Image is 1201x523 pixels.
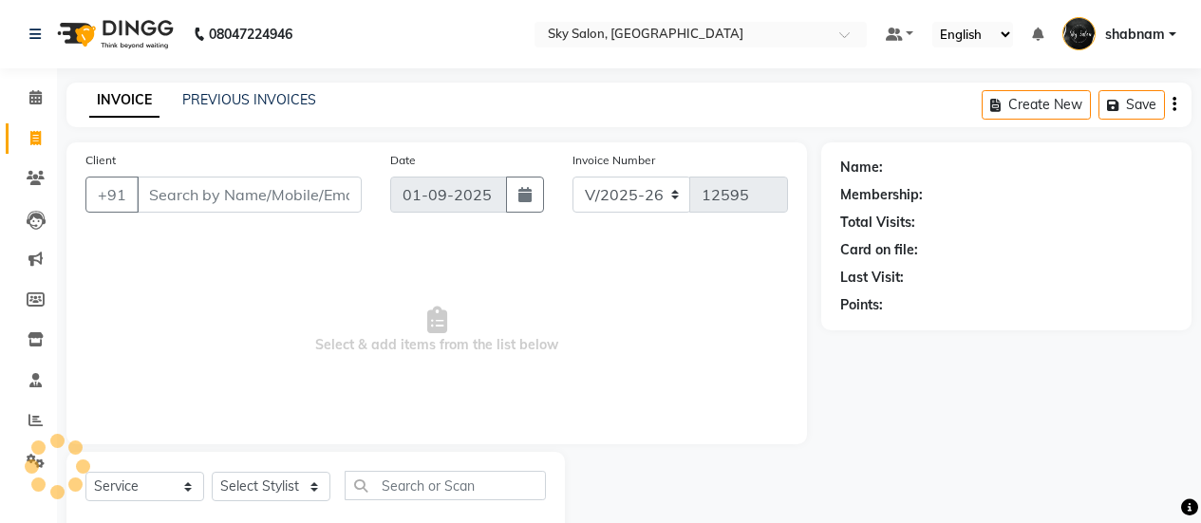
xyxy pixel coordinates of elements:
a: INVOICE [89,84,160,118]
span: Select & add items from the list below [85,235,788,425]
div: Membership: [840,185,923,205]
div: Card on file: [840,240,918,260]
img: logo [48,8,178,61]
label: Date [390,152,416,169]
span: shabnam [1105,25,1165,45]
img: shabnam [1062,17,1096,50]
div: Name: [840,158,883,177]
b: 08047224946 [209,8,292,61]
div: Last Visit: [840,268,904,288]
label: Invoice Number [572,152,655,169]
button: Save [1098,90,1165,120]
input: Search or Scan [345,471,546,500]
a: PREVIOUS INVOICES [182,91,316,108]
input: Search by Name/Mobile/Email/Code [137,177,362,213]
button: Create New [982,90,1091,120]
div: Points: [840,295,883,315]
label: Client [85,152,116,169]
div: Total Visits: [840,213,915,233]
